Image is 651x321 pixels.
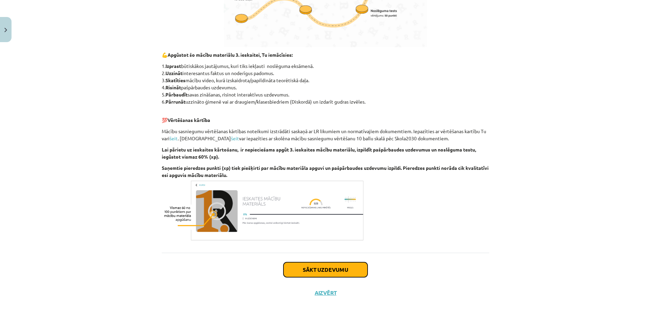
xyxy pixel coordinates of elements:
p: 💪 [162,51,489,58]
b: Apgūstot šo mācību materiālu 3. ieskaitei, Tu iemācīsies: [167,52,293,58]
img: icon-close-lesson-0947bae3869378f0d4975bcd49f059093ad1ed9edebbc8119c70593378902aed.svg [4,28,7,32]
p: Mācību sasniegumu vērtēšanas kārtības noteikumi izstrādāti saskaņā ar LR likumiem un normatīvajie... [162,128,489,142]
b: Pārrunāt [165,99,185,105]
b: Pārbaudīt [165,91,188,97]
b: Uzzināt [165,70,182,76]
a: šeit [170,135,178,141]
strong: Saņemtie pieredzes punkti (xp) tiek piešķirti par mācību materiāla apguvi un pašpārbaudes uzdevum... [162,165,489,178]
b: Skatīties [165,77,185,83]
button: Aizvērt [313,289,338,296]
b: Risināt [165,84,181,90]
b: Vērtēšanas kārtība [167,117,210,123]
b: Izprast [165,63,181,69]
p: 1. būtiskākos jautājumus, kuri tiks iekļauti noslēguma eksāmenā. 2. interesantus faktus un noderī... [162,63,489,105]
strong: Lai pārietu uz ieskaites kārtošanu, ir nepieciešams apgūt 3. ieskaites mācību materiālu, izpildīt... [162,146,476,160]
a: šeit [231,135,239,141]
p: 💯 [162,109,489,124]
button: Sākt uzdevumu [283,262,368,277]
